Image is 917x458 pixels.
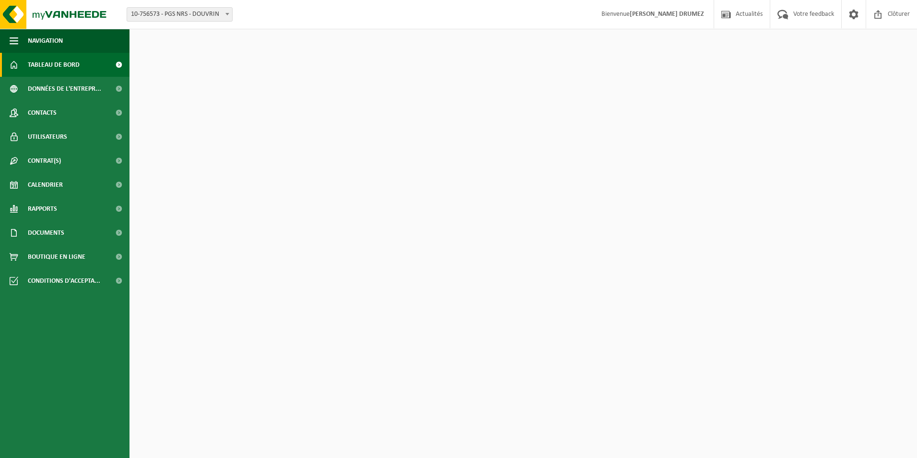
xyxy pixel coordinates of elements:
span: Documents [28,221,64,245]
span: Rapports [28,197,57,221]
span: 10-756573 - PGS NRS - DOUVRIN [127,8,232,21]
span: Boutique en ligne [28,245,85,269]
span: Contacts [28,101,57,125]
strong: [PERSON_NAME] DRUMEZ [630,11,704,18]
span: Utilisateurs [28,125,67,149]
span: Navigation [28,29,63,53]
span: Conditions d'accepta... [28,269,100,293]
span: Données de l'entrepr... [28,77,101,101]
span: Tableau de bord [28,53,80,77]
span: Contrat(s) [28,149,61,173]
span: Calendrier [28,173,63,197]
span: 10-756573 - PGS NRS - DOUVRIN [127,7,233,22]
